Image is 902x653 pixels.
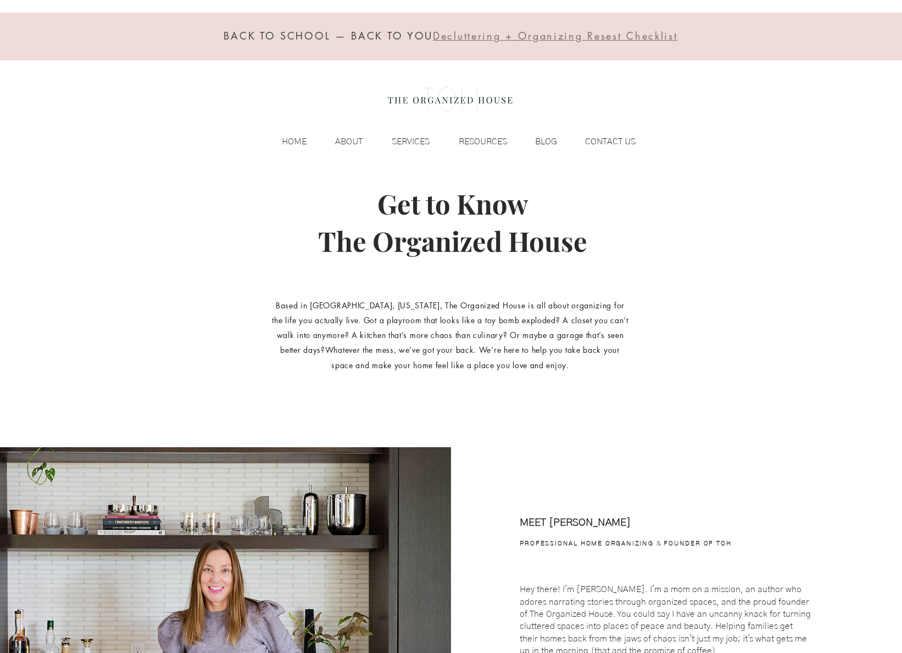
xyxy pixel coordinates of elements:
nav: Site [259,133,641,150]
p: RESOURCES [453,133,513,150]
a: Decluttering + Organizing Resest Checklist [433,32,677,42]
a: HOME [259,133,312,150]
a: BLOG [513,133,563,150]
a: CONTACT US [563,133,641,150]
span: Based in [GEOGRAPHIC_DATA], [US_STATE], The Organized House is all about organizing for the life ... [272,300,628,356]
p: BLOG [530,133,563,150]
h1: Get to Know The Organized House [182,185,723,260]
p: ABOUT [330,133,368,150]
span: Whatever the mess, we’ve got your back. We’re here to help you take back your space and make your... [325,345,620,370]
span: Decluttering + Organizing Resest Checklist [433,29,677,42]
p: CONTACT US [580,133,641,150]
p: SERVICES [386,133,435,150]
a: SERVICES [368,133,435,150]
span: MEET [PERSON_NAME] [520,517,631,528]
span: BACK TO SCHOOL — BACK TO YOU [224,29,433,42]
a: ABOUT [312,133,368,150]
p: HOME [276,133,312,150]
img: the organized house [383,77,517,121]
span: PROFESSIONAL HOME ORGANIZING & FOUNDER OF TOH [520,540,732,547]
a: RESOURCES [435,133,513,150]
